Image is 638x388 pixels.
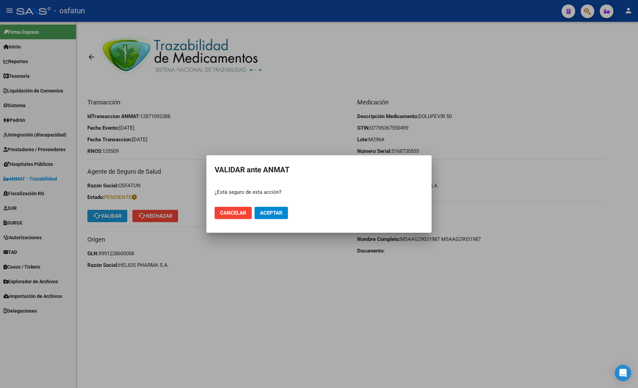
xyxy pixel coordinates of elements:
[215,207,252,219] button: Cancelar
[215,163,423,176] h2: VALIDAR ante ANMAT
[260,210,282,216] span: Aceptar
[255,207,288,219] button: Aceptar
[215,188,423,196] p: ¿Está seguro de esta acción?
[615,365,631,381] div: Open Intercom Messenger
[220,210,246,216] span: Cancelar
